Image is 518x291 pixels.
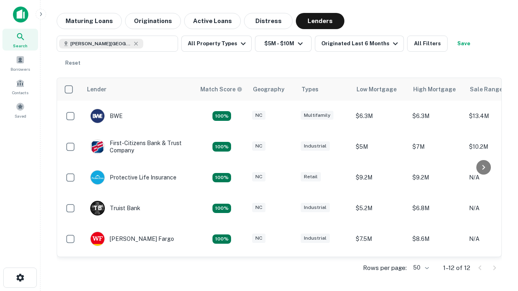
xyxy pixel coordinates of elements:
div: Matching Properties: 2, hasApolloMatch: undefined [212,142,231,152]
p: 1–12 of 12 [443,263,470,273]
button: Originated Last 6 Months [315,36,404,52]
button: All Property Types [181,36,252,52]
div: Retail [301,172,321,181]
th: High Mortgage [408,78,465,101]
div: Sale Range [470,84,503,94]
div: Matching Properties: 2, hasApolloMatch: undefined [212,111,231,121]
img: picture [91,109,104,123]
button: Maturing Loans [57,13,122,29]
td: $8.8M [408,254,465,285]
div: 50 [410,262,430,274]
span: Contacts [12,89,28,96]
th: Types [297,78,352,101]
img: picture [91,171,104,184]
img: capitalize-icon.png [13,6,28,23]
div: Multifamily [301,111,333,120]
td: $7M [408,131,465,162]
td: $9.2M [352,162,408,193]
div: Lender [87,84,106,94]
a: Contacts [2,76,38,97]
button: Lenders [296,13,344,29]
div: Industrial [301,203,330,212]
a: Saved [2,99,38,121]
div: NC [252,172,265,181]
div: Truist Bank [90,201,140,215]
div: Protective Life Insurance [90,170,176,185]
iframe: Chat Widget [478,200,518,239]
button: Reset [60,55,86,71]
div: Industrial [301,141,330,151]
a: Borrowers [2,52,38,74]
td: $9.2M [408,162,465,193]
th: Geography [248,78,297,101]
div: Low Mortgage [357,84,397,94]
div: NC [252,111,265,120]
button: $5M - $10M [255,36,312,52]
span: Borrowers [11,66,30,72]
td: $6.3M [352,101,408,131]
td: $5M [352,131,408,162]
div: [PERSON_NAME] Fargo [90,232,174,246]
img: picture [91,140,104,154]
td: $8.8M [352,254,408,285]
div: Types [301,84,318,94]
div: Originated Last 6 Months [321,39,400,48]
td: $8.6M [408,224,465,254]
th: Capitalize uses an advanced AI algorithm to match your search with the best lender. The match sco... [195,78,248,101]
button: Originations [125,13,181,29]
th: Lender [82,78,195,101]
div: NC [252,141,265,151]
p: T B [93,204,102,213]
button: Save your search to get updates of matches that match your search criteria. [451,36,477,52]
div: First-citizens Bank & Trust Company [90,139,187,154]
td: $5.2M [352,193,408,224]
td: $6.8M [408,193,465,224]
a: Search [2,29,38,51]
button: Active Loans [184,13,241,29]
div: NC [252,234,265,243]
th: Low Mortgage [352,78,408,101]
div: BWE [90,109,123,123]
td: $7.5M [352,224,408,254]
span: Saved [15,113,26,119]
div: Geography [253,84,284,94]
div: High Mortgage [413,84,456,94]
div: NC [252,203,265,212]
div: Matching Properties: 2, hasApolloMatch: undefined [212,173,231,183]
td: $6.3M [408,101,465,131]
span: [PERSON_NAME][GEOGRAPHIC_DATA], [GEOGRAPHIC_DATA] [70,40,131,47]
p: Rows per page: [363,263,407,273]
button: Distress [244,13,293,29]
div: Capitalize uses an advanced AI algorithm to match your search with the best lender. The match sco... [200,85,242,94]
div: Matching Properties: 2, hasApolloMatch: undefined [212,234,231,244]
div: Matching Properties: 3, hasApolloMatch: undefined [212,204,231,213]
div: Industrial [301,234,330,243]
img: picture [91,232,104,246]
span: Search [13,42,28,49]
button: All Filters [407,36,448,52]
h6: Match Score [200,85,241,94]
